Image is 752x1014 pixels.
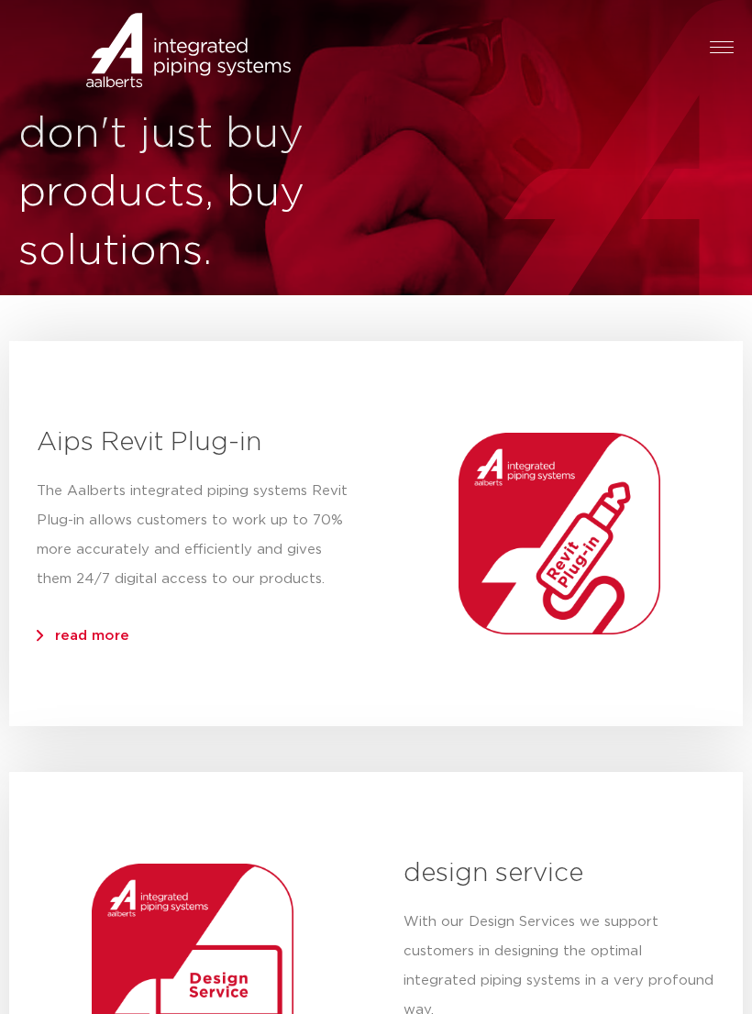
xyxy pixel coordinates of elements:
[37,424,348,462] h3: Aips Revit Plug-in
[404,854,715,893] h3: design service
[55,629,129,643] a: read more
[376,341,743,726] img: Aalberts_IPS_icon_revit_plugin_rgb.png
[37,477,348,594] p: The Aalberts integrated piping systems Revit Plug-in allows customers to work up to 70% more accu...
[18,105,376,281] h1: don't just buy products, buy solutions.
